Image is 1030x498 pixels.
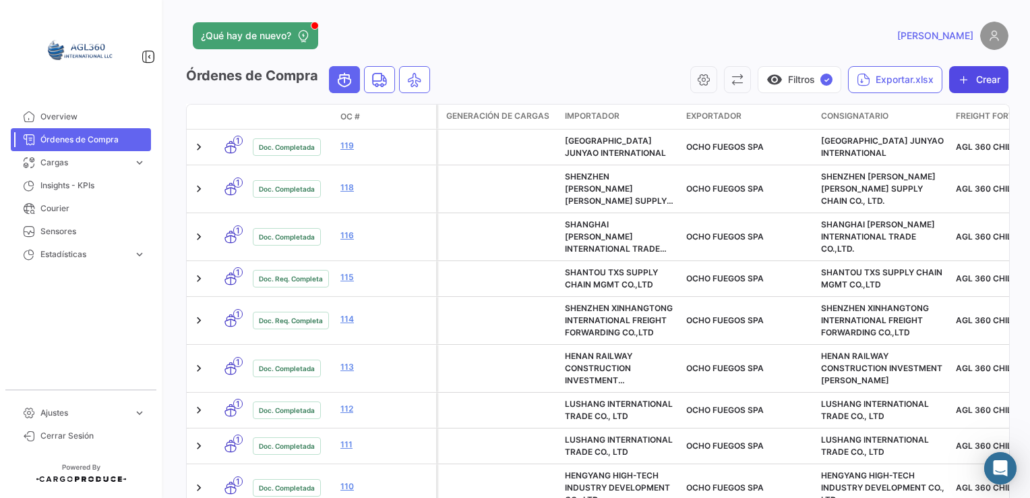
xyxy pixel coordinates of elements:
span: Courier [40,202,146,215]
button: Inicio [211,5,237,31]
a: 115 [340,271,431,283]
div: Profile image for Rocio [38,7,60,29]
span: HENAN RAILWAY CONSTRUCTION INVESTMENT GREEN [821,351,942,385]
span: Doc. Completada [259,231,315,242]
a: 116 [340,229,431,242]
span: Ajustes [40,407,128,419]
span: OCHO FUEGOS SPA [686,405,764,415]
datatable-header-cell: Estado Doc. [247,111,335,122]
span: Generación de cargas [446,110,549,122]
button: Exportar.xlsx [848,66,942,93]
span: Cerrar Sesión [40,430,146,442]
span: OCHO FUEGOS SPA [686,315,764,325]
span: OCHO FUEGOS SPA [686,363,764,373]
datatable-header-cell: OC # [335,105,436,128]
a: Expand/Collapse Row [192,140,206,154]
span: Cargas [40,157,128,169]
span: Doc. Completada [259,405,315,416]
button: Ocean [330,67,359,92]
a: Insights - KPIs [11,174,151,197]
a: Expand/Collapse Row [192,481,206,495]
a: Expand/Collapse Row [192,439,206,453]
datatable-header-cell: Consignatario [816,105,950,129]
span: Exportador [686,110,741,122]
span: Doc. Completada [259,441,315,451]
button: visibilityFiltros✓ [758,66,841,93]
span: 1 [233,399,243,409]
span: SHENZHEN XINHANGTONG INTERNATIONAL FREIGHT FORWARDING CO.,LTD [821,303,929,337]
span: LUSHANG INTERNATIONAL TRADE CO., LTD [565,435,673,457]
span: OCHO FUEGOS SPA [686,184,764,194]
div: Profile image for Andrielle [57,7,79,29]
span: 1 [233,309,243,319]
a: Órdenes de Compra [11,128,151,151]
span: Importador [565,110,619,122]
span: 1 [233,476,243,487]
a: Expand/Collapse Row [192,314,206,327]
h3: Órdenes de Compra [186,66,434,93]
a: 112 [340,403,431,415]
img: placeholder-user.png [980,22,1008,50]
span: SHENZHEN SHENG TAI HUAN YU SUPPLY CHAIN CO., LTD. [565,171,673,218]
span: LUSHANG INTERNATIONAL TRADE CO., LTD [821,435,929,457]
button: Selector de gif [42,395,53,406]
span: SHANTOU TXS SUPPLY CHAIN MGMT CO.,LTD [565,267,658,289]
span: 1 [233,267,243,277]
span: Estadísticas [40,248,128,260]
datatable-header-cell: Exportador [681,105,816,129]
div: Profile image for Juan [76,7,98,29]
span: OCHO FUEGOS SPA [686,273,764,283]
span: OCHO FUEGOS SPA [686,441,764,451]
span: Doc. Req. Completa [259,273,323,284]
span: expand_more [133,248,146,260]
span: Doc. Completada [259,482,315,493]
div: Abrir Intercom Messenger [984,452,1017,485]
span: SHANGHAI HUI ZHAN INTERNATIONAL TRADE CO.,LTD. [565,219,667,266]
span: Insights - KPIs [40,179,146,192]
span: BEIJING JUNYAO INTERNATIONAL [821,136,944,158]
a: Overview [11,105,151,128]
button: go back [9,5,34,31]
span: HENAN RAILWAY CONSTRUCTION INVESTMENT GREEN [565,351,633,397]
span: 1 [233,435,243,445]
span: 1 [233,177,243,188]
a: 119 [340,140,431,152]
datatable-header-cell: Modo de Transporte [214,111,247,122]
span: Consignatario [821,110,888,122]
datatable-header-cell: Generación de cargas [438,105,559,129]
span: ¿Qué hay de nuevo? [201,29,291,43]
img: 64a6efb6-309f-488a-b1f1-3442125ebd42.png [47,16,115,84]
span: OCHO FUEGOS SPA [686,482,764,493]
span: Doc. Completada [259,184,315,194]
a: Courier [11,197,151,220]
span: 1 [233,357,243,367]
a: Expand/Collapse Row [192,182,206,196]
button: Adjuntar un archivo [64,395,75,406]
span: expand_more [133,407,146,419]
span: Órdenes de Compra [40,134,146,146]
a: Expand/Collapse Row [192,272,206,285]
span: OCHO FUEGOS SPA [686,142,764,152]
span: Sensores [40,225,146,238]
div: Cerrar [237,5,261,30]
textarea: Escribe un mensaje... [11,366,258,389]
a: Expand/Collapse Row [192,362,206,375]
h1: Cargo Produce Inc. [103,13,204,23]
a: Sensores [11,220,151,243]
button: Selector de emoji [21,395,32,406]
button: Crear [949,66,1008,93]
span: Overview [40,111,146,123]
a: Expand/Collapse Row [192,230,206,244]
a: 110 [340,480,431,493]
span: SHANGHAI HUI ZHAN INTERNATIONAL TRADE CO.,LTD. [821,219,935,254]
span: 1 [233,136,243,146]
span: OC # [340,111,360,123]
button: Land [365,67,394,92]
datatable-header-cell: Importador [559,105,681,129]
span: SHENZHEN SHENG TAI HUAN YU SUPPLY CHAIN CO., LTD. [821,171,936,206]
button: Enviar un mensaje… [231,389,253,411]
span: SHANTOU TXS SUPPLY CHAIN MGMT CO.,LTD [821,267,942,289]
span: ✓ [820,74,832,86]
a: 118 [340,182,431,194]
span: 1 [233,225,243,236]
